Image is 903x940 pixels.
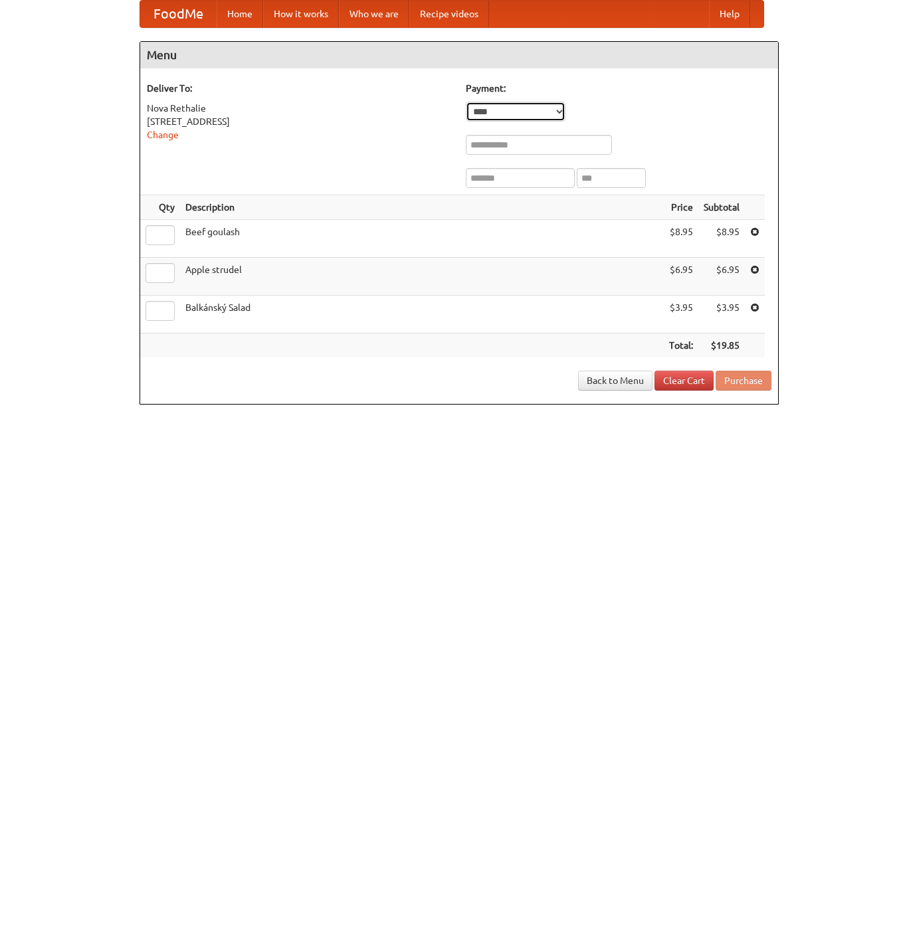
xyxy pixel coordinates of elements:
div: [STREET_ADDRESS] [147,115,452,128]
td: $3.95 [664,296,698,333]
a: Home [217,1,263,27]
a: How it works [263,1,339,27]
a: Change [147,130,179,140]
button: Purchase [716,371,771,391]
th: Qty [140,195,180,220]
td: $3.95 [698,296,745,333]
td: Apple strudel [180,258,664,296]
h4: Menu [140,42,778,68]
a: FoodMe [140,1,217,27]
td: $6.95 [698,258,745,296]
a: Clear Cart [654,371,714,391]
th: $19.85 [698,333,745,358]
td: Balkánský Salad [180,296,664,333]
a: Recipe videos [409,1,489,27]
td: Beef goulash [180,220,664,258]
a: Back to Menu [578,371,652,391]
td: $8.95 [698,220,745,258]
th: Subtotal [698,195,745,220]
h5: Deliver To: [147,82,452,95]
th: Description [180,195,664,220]
td: $8.95 [664,220,698,258]
h5: Payment: [466,82,771,95]
th: Price [664,195,698,220]
a: Who we are [339,1,409,27]
div: Nova Rethalie [147,102,452,115]
a: Help [709,1,750,27]
td: $6.95 [664,258,698,296]
th: Total: [664,333,698,358]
